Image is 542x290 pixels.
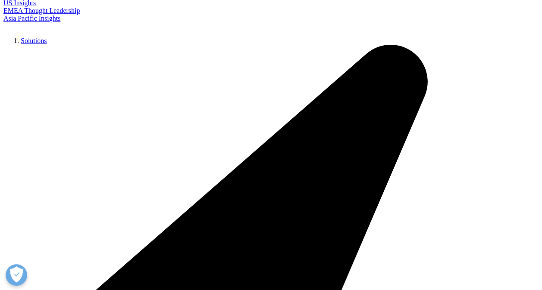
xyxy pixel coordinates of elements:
[3,7,80,14] a: EMEA Thought Leadership
[3,15,60,22] a: Asia Pacific Insights
[6,264,27,286] button: Open Preferences
[21,37,47,44] a: Solutions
